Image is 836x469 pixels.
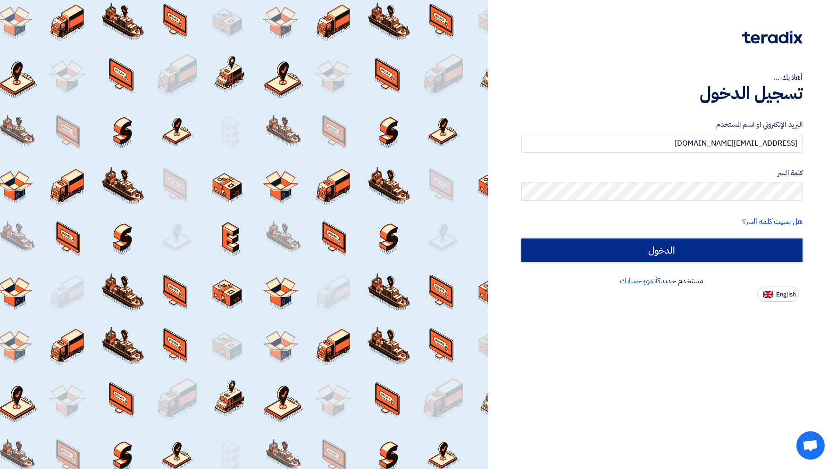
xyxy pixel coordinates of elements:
div: أهلا بك ... [521,72,803,83]
img: Teradix logo [742,31,803,44]
button: English [757,287,799,302]
h1: تسجيل الدخول [521,83,803,104]
img: en-US.png [763,291,773,298]
label: البريد الإلكتروني او اسم المستخدم [521,119,803,130]
div: مستخدم جديد؟ [521,275,803,287]
input: الدخول [521,239,803,262]
a: أنشئ حسابك [620,275,657,287]
label: كلمة السر [521,168,803,179]
span: English [776,291,796,298]
input: أدخل بريد العمل الإلكتروني او اسم المستخدم الخاص بك ... [521,134,803,153]
a: هل نسيت كلمة السر؟ [742,216,803,227]
div: Open chat [796,431,825,460]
